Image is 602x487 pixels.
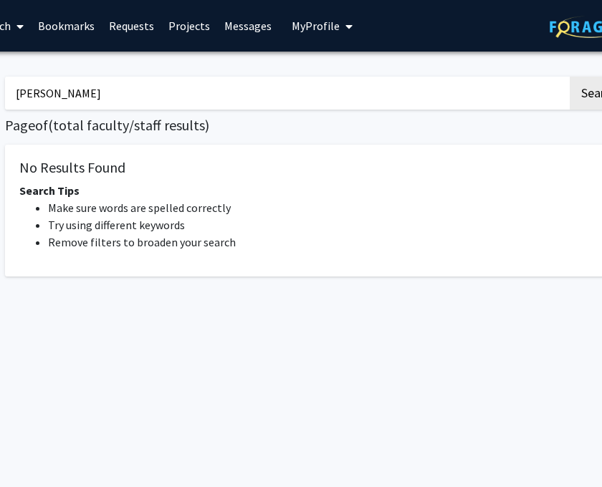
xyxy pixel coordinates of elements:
a: Bookmarks [31,1,102,51]
span: My Profile [292,19,340,33]
a: Requests [102,1,161,51]
iframe: Chat [11,423,61,476]
a: Projects [161,1,217,51]
input: Search Keywords [5,77,568,110]
a: Messages [217,1,279,51]
span: Search Tips [19,183,80,198]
